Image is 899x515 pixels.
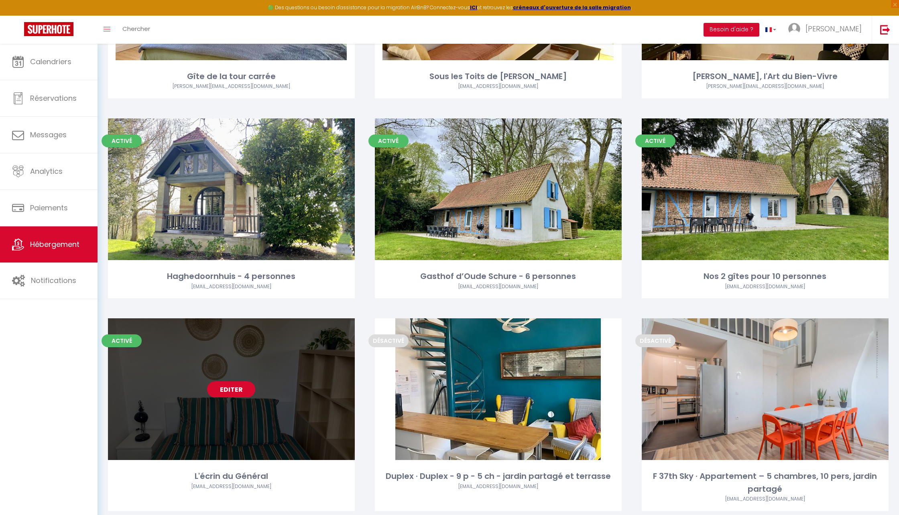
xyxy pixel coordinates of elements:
[122,24,150,33] span: Chercher
[880,24,890,35] img: logout
[782,16,872,44] a: ... [PERSON_NAME]
[108,470,355,482] div: L'écrin du Général
[108,283,355,291] div: Airbnb
[704,23,759,37] button: Besoin d'aide ?
[368,134,409,147] span: Activé
[375,270,622,283] div: Gasthof d’Oude Schure - 6 personnes
[642,270,889,283] div: Nos 2 gîtes pour 10 personnes
[30,93,77,103] span: Réservations
[470,4,477,11] a: ICI
[102,334,142,347] span: Activé
[30,57,71,67] span: Calendriers
[30,130,67,140] span: Messages
[642,70,889,83] div: [PERSON_NAME], l'Art du Bien-Vivre
[375,483,622,491] div: Airbnb
[102,134,142,147] span: Activé
[788,23,800,35] img: ...
[642,83,889,90] div: Airbnb
[30,203,68,213] span: Paiements
[24,22,73,36] img: Super Booking
[31,275,76,285] span: Notifications
[207,381,255,397] a: Editer
[805,24,862,34] span: [PERSON_NAME]
[865,479,893,509] iframe: Chat
[375,70,622,83] div: Sous les Toits de [PERSON_NAME]
[108,483,355,491] div: Airbnb
[108,83,355,90] div: Airbnb
[368,334,409,347] span: Désactivé
[642,470,889,495] div: F 37th Sky · Appartement – 5 chambres, 10 pers, jardin partagé
[30,166,63,176] span: Analytics
[375,283,622,291] div: Airbnb
[375,470,622,482] div: Duplex · Duplex - 9 p - 5 ch - jardin partagé et terrasse
[6,3,31,27] button: Ouvrir le widget de chat LiveChat
[642,495,889,503] div: Airbnb
[513,4,631,11] a: créneaux d'ouverture de la salle migration
[635,134,675,147] span: Activé
[30,239,79,249] span: Hébergement
[116,16,156,44] a: Chercher
[108,70,355,83] div: Gîte de la tour carrée
[635,334,675,347] span: Désactivé
[375,83,622,90] div: Airbnb
[642,283,889,291] div: Airbnb
[108,270,355,283] div: Haghedoornhuis - 4 personnes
